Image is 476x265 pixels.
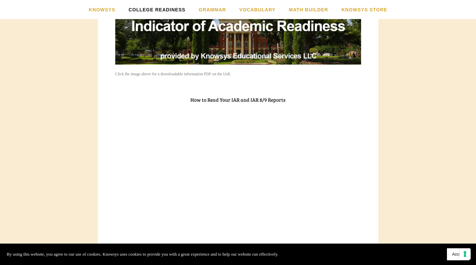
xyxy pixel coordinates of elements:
[459,248,471,260] button: Your consent preferences for tracking technologies
[447,248,469,260] button: Accept
[115,96,361,103] h3: How to Read Your IAR and IAR 8/9 Reports
[115,71,361,77] p: Click the image above for a downloadable information PDF on the IAR.
[7,251,278,258] p: By using this website, you agree to our use of cookies. Knowsys uses cookies to provide you with ...
[452,252,464,257] span: Accept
